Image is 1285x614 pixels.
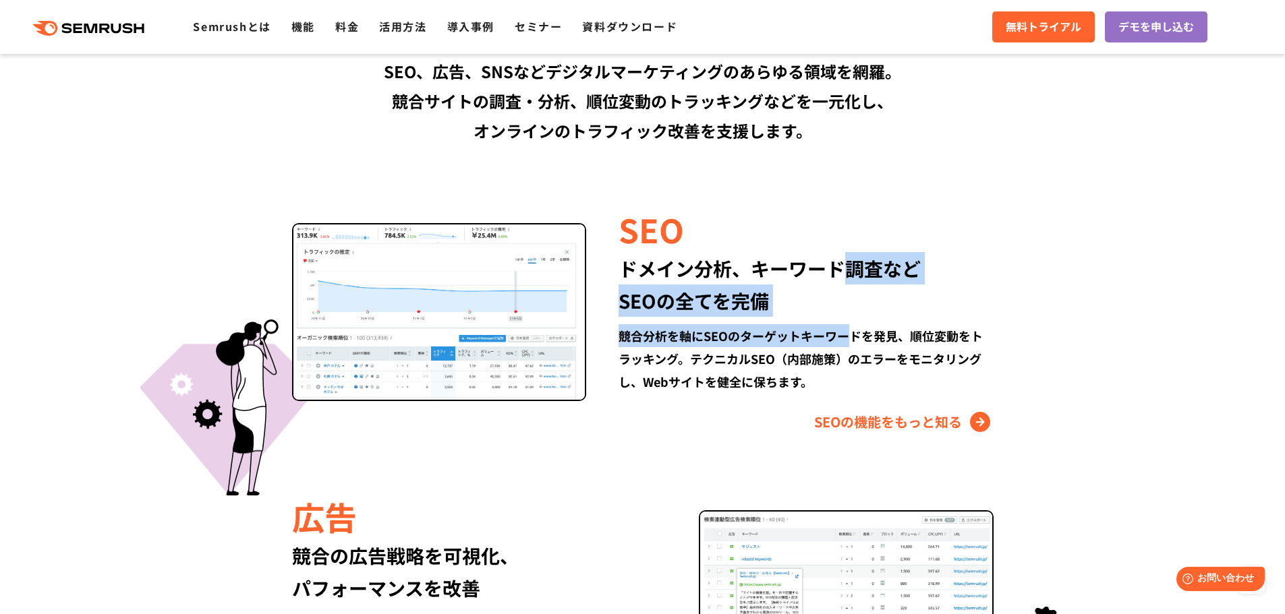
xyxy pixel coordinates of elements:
a: デモを申し込む [1105,11,1207,42]
div: 競合分析を軸にSEOのターゲットキーワードを発見、順位変動をトラッキング。テクニカルSEO（内部施策）のエラーをモニタリングし、Webサイトを健全に保ちます。 [619,324,993,393]
a: 機能 [291,18,315,34]
a: 無料トライアル [992,11,1095,42]
div: SEO、広告、SNSなどデジタルマーケティングのあらゆる領域を網羅。 競合サイトの調査・分析、順位変動のトラッキングなどを一元化し、 オンラインのトラフィック改善を支援します。 [255,57,1031,146]
iframe: Help widget launcher [1165,561,1270,599]
span: 無料トライアル [1006,18,1081,36]
a: 資料ダウンロード [582,18,677,34]
a: 導入事例 [447,18,494,34]
div: SEO [619,206,993,252]
a: 活用方法 [379,18,426,34]
a: Semrushとは [193,18,270,34]
a: 料金 [335,18,359,34]
span: デモを申し込む [1118,18,1194,36]
a: セミナー [515,18,562,34]
div: 競合の広告戦略を可視化、 パフォーマンスを改善 [292,539,666,604]
a: SEOの機能をもっと知る [814,411,994,433]
div: 広告 [292,493,666,539]
div: ドメイン分析、キーワード調査など SEOの全てを完備 [619,252,993,317]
